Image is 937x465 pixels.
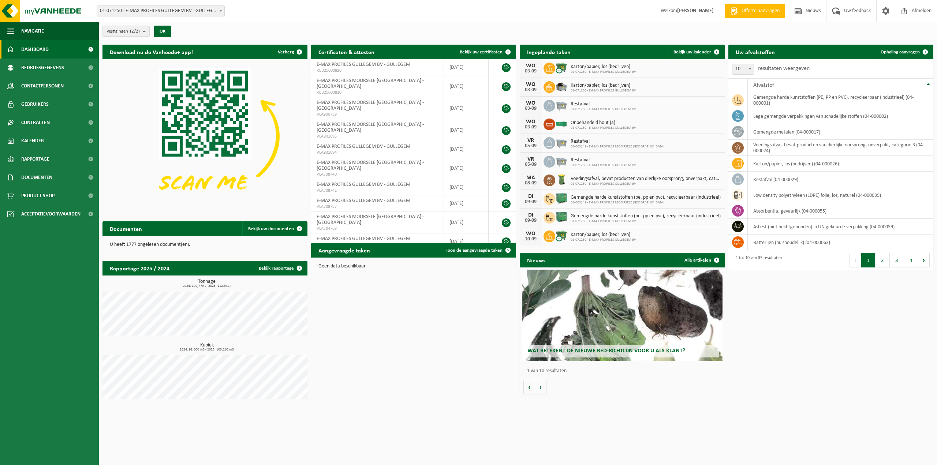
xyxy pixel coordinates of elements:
span: Bedrijfsgegevens [21,59,64,77]
span: 01-003149 - E-MAX PROFILES MOORSELE [GEOGRAPHIC_DATA] [571,145,664,149]
td: [DATE] [444,211,489,233]
span: Documenten [21,168,52,187]
a: Offerte aanvragen [725,4,785,18]
span: 01-071250 - E-MAX PROFILES GULLEGEM BV [571,182,721,186]
span: Contracten [21,113,50,132]
span: RED25000820 [317,68,438,74]
span: VLA900739 [317,112,438,117]
div: 08-09 [523,181,538,186]
img: PB-HB-1400-HPE-GN-01 [555,211,568,223]
span: Rapportage [21,150,49,168]
a: Wat betekent de nieuwe RED-richtlijn voor u als klant? [522,270,723,361]
a: Alle artikelen [679,253,724,267]
img: WB-2500-GAL-GY-01 [555,99,568,111]
span: RED25000810 [317,90,438,95]
span: Vestigingen [107,26,140,37]
td: gemengde harde kunststoffen (PE, PP en PVC), recycleerbaar (industrieel) (04-000001) [748,92,933,108]
span: E-MAX PROFILES MOORSELE [GEOGRAPHIC_DATA] - [GEOGRAPHIC_DATA] [317,100,424,111]
count: (2/2) [130,29,140,34]
td: gemengde metalen (04-000017) [748,124,933,140]
img: WB-0660-CU [555,229,568,242]
td: [DATE] [444,233,489,250]
div: VR [523,156,538,162]
span: Navigatie [21,22,44,40]
span: Bekijk uw kalender [673,50,711,55]
a: Bekijk uw certificaten [454,45,515,59]
span: Restafval [571,101,636,107]
span: E-MAX PROFILES GULLEGEM BV - GULLEGEM [317,62,410,67]
button: Verberg [272,45,307,59]
span: Toon de aangevraagde taken [446,248,503,253]
button: Next [918,253,930,267]
span: VLA704768 [317,226,438,232]
span: E-MAX PROFILES MOORSELE [GEOGRAPHIC_DATA] - [GEOGRAPHIC_DATA] [317,160,424,171]
div: WO [523,100,538,106]
span: Wat betekent de nieuwe RED-richtlijn voor u als klant? [527,348,685,354]
p: 1 van 10 resultaten [527,368,721,374]
div: 10-09 [523,237,538,242]
button: 4 [904,253,918,267]
td: karton/papier, los (bedrijven) (04-000026) [748,156,933,172]
button: OK [154,26,171,37]
span: VLA708737 [317,204,438,210]
td: [DATE] [444,195,489,211]
span: 2024: 149,779 t - 2025: 112,342 t [106,284,307,288]
span: E-MAX PROFILES MOORSELE [GEOGRAPHIC_DATA] - [GEOGRAPHIC_DATA] [317,78,424,89]
span: 01-071250 - E-MAX PROFILES GULLEGEM BV - GULLEGEM [97,6,224,16]
button: Vestigingen(2/2) [102,26,150,37]
p: Geen data beschikbaar. [318,264,509,269]
span: 01-071250 - E-MAX PROFILES GULLEGEM BV [571,163,636,168]
td: [DATE] [444,75,489,97]
span: Gemengde harde kunststoffen (pe, pp en pvc), recycleerbaar (industrieel) [571,195,721,200]
a: Bekijk uw kalender [668,45,724,59]
button: Previous [850,253,861,267]
span: Kalender [21,132,44,150]
span: Karton/papier, los (bedrijven) [571,232,636,238]
span: Onbehandeld hout (a) [571,120,636,126]
div: WO [523,63,538,69]
img: WB-2500-GAL-GY-01 [555,155,568,167]
span: Ophaling aanvragen [881,50,920,55]
label: resultaten weergeven [758,65,810,71]
span: Dashboard [21,40,49,59]
span: 2024: 92,600 m3 - 2025: 103,260 m3 [106,348,307,352]
div: 09-09 [523,199,538,205]
h2: Ingeplande taken [520,45,578,59]
td: absorbentia, gevaarlijk (04-000055) [748,203,933,219]
h3: Kubiek [106,343,307,352]
span: E-MAX PROFILES GULLEGEM BV - GULLEGEM [317,182,410,187]
td: [DATE] [444,119,489,141]
span: Acceptatievoorwaarden [21,205,81,223]
td: [DATE] [444,179,489,195]
div: 03-09 [523,125,538,130]
td: restafval (04-000029) [748,172,933,187]
span: Gemengde harde kunststoffen (pe, pp en pvc), recycleerbaar (industrieel) [571,213,721,219]
td: batterijen (huishoudelijk) (04-000063) [748,235,933,250]
span: 10 [732,64,754,74]
div: VR [523,138,538,143]
img: WB-0140-HPE-GN-50 [555,173,568,186]
a: Ophaling aanvragen [875,45,933,59]
span: Restafval [571,157,636,163]
span: Bekijk uw documenten [248,226,294,231]
span: Gebruikers [21,95,49,113]
div: 03-09 [523,87,538,93]
div: 05-09 [523,143,538,149]
img: PB-HB-1400-HPE-GN-01 [555,192,568,205]
span: VLA708740 [317,172,438,177]
a: Bekijk rapportage [253,261,307,275]
div: WO [523,82,538,87]
a: Toon de aangevraagde taken [440,243,515,258]
button: Vorige [523,380,535,394]
div: 03-09 [523,106,538,111]
td: [DATE] [444,157,489,179]
h2: Nieuws [520,253,553,267]
h3: Tonnage [106,279,307,288]
span: 10 [732,64,754,75]
span: Voedingsafval, bevat producten van dierlijke oorsprong, onverpakt, categorie 3 [571,176,721,182]
span: VLA901695 [317,134,438,139]
td: low density polyethyleen (LDPE) folie, los, naturel (04-000039) [748,187,933,203]
img: WB-5000-GAL-GY-01 [555,80,568,93]
span: Offerte aanvragen [740,7,781,15]
img: WB-0660-CU [555,61,568,74]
